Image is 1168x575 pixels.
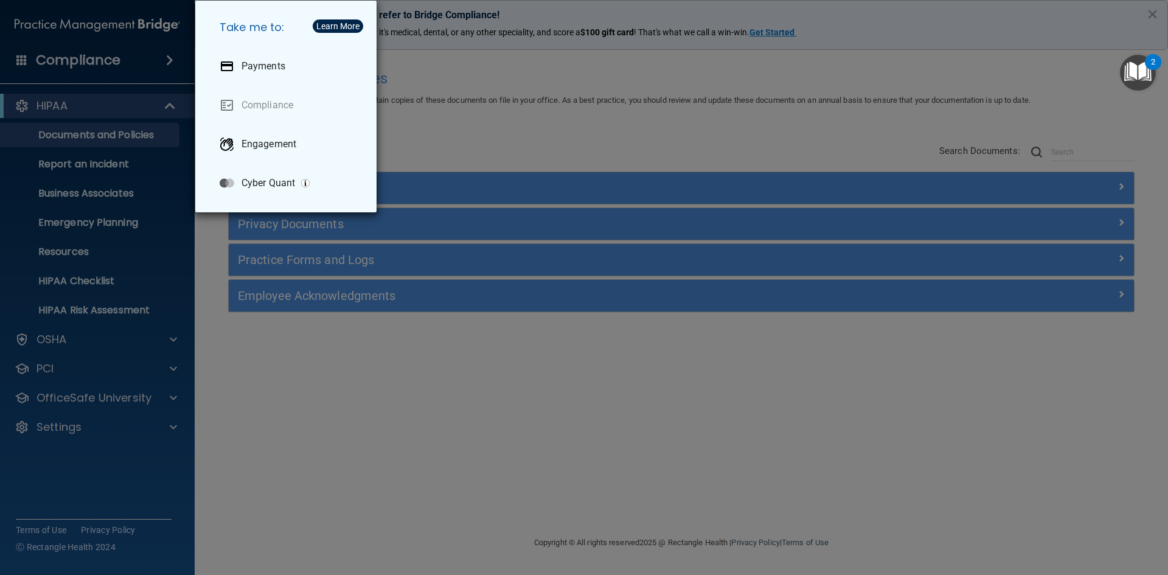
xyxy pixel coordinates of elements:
[1120,55,1156,91] button: Open Resource Center, 2 new notifications
[210,10,367,44] h5: Take me to:
[242,177,295,189] p: Cyber Quant
[210,166,367,200] a: Cyber Quant
[210,127,367,161] a: Engagement
[1151,62,1155,78] div: 2
[242,60,285,72] p: Payments
[313,19,363,33] button: Learn More
[210,49,367,83] a: Payments
[316,22,360,30] div: Learn More
[210,88,367,122] a: Compliance
[242,138,296,150] p: Engagement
